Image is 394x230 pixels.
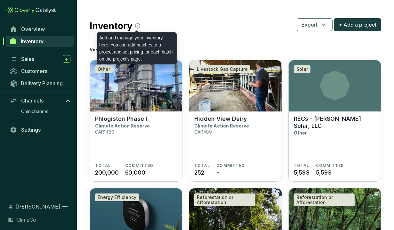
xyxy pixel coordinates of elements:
span: COMMITTED [316,163,344,168]
p: Other [294,130,307,136]
span: COMMITTED [216,163,245,168]
p: View as [90,46,108,53]
span: Sales [21,56,34,62]
p: Climate Action Reserve [194,123,249,128]
div: Reforestation or Afforestation [294,193,355,206]
img: Hidden View Dairy [189,60,281,111]
img: Phlogiston Phase I [90,60,182,111]
a: Delivery Planning [6,78,74,88]
a: Omnichannel [18,107,74,116]
span: COMMITTED [125,163,154,168]
p: Phlogiston Phase I [95,115,147,122]
div: Other [95,65,113,73]
span: Customers [21,68,47,74]
div: Solar [294,65,310,73]
a: Hidden View DairyLivestock Gas CaptureHidden View DairyClimate Action ReserveCAR489TOTAL252COMMIT... [189,60,282,182]
span: Inventory [21,38,44,45]
a: Sales [6,53,74,64]
span: TOTAL [95,163,111,168]
span: - [216,168,219,177]
span: 252 [194,168,204,177]
span: 200,000 [95,168,119,177]
a: Customers [6,66,74,77]
p: CAR489 [194,129,212,135]
h2: Inventory [90,19,140,33]
span: Settings [21,127,41,133]
span: 5,593 [294,168,310,177]
a: Inventory [6,36,74,47]
button: Export [297,18,333,31]
div: Energy Efficiency [95,193,139,201]
span: Omnichannel [21,108,48,115]
span: Channels [21,97,44,104]
span: ClimeCo [16,216,36,224]
div: Add and manage your inventory here. You can add batches to a project and set pricing for each bat... [97,32,177,64]
div: Reforestation or Afforestation [194,193,255,206]
a: Overview [6,24,74,35]
span: 60,000 [125,168,145,177]
p: RECs - [PERSON_NAME] Solar, LLC [294,115,376,129]
span: Overview [21,26,45,32]
button: + Add a project [334,18,381,31]
span: TOTAL [194,163,210,168]
span: Delivery Planning [21,80,63,86]
a: Phlogiston Phase IOtherPhlogiston Phase IClimate Action ReserveCAR1480TOTAL200,000COMMITTED60,000 [90,60,182,182]
span: + Add a project [339,21,376,29]
p: Climate Action Reserve [95,123,150,128]
div: Livestock Gas Capture [194,65,250,73]
p: Hidden View Dairy [194,115,247,122]
span: 5,593 [316,168,332,177]
span: TOTAL [294,163,310,168]
span: Export [302,21,318,29]
p: CAR1480 [95,129,114,135]
span: [PERSON_NAME] [16,203,60,210]
a: Settings [6,124,74,135]
a: Channels [6,95,74,106]
a: SolarRECs - [PERSON_NAME] Solar, LLCOtherTOTAL5,593COMMITTED5,593 [288,60,381,182]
